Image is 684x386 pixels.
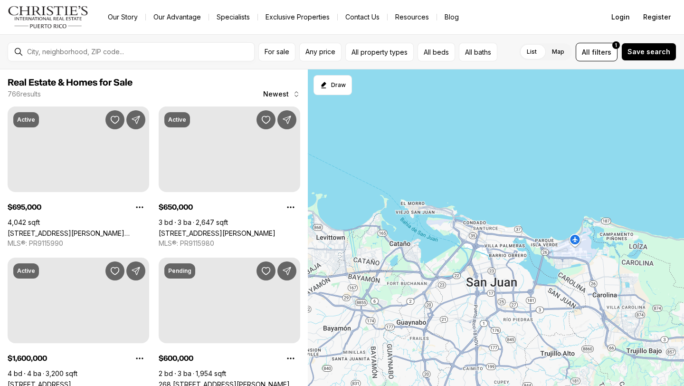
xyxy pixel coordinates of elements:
[8,229,149,237] a: 1400 AMERICO MIRANDA AVE, SAN JUAN PR, 00926
[544,43,572,60] label: Map
[305,48,335,56] span: Any price
[576,43,617,61] button: Allfilters1
[265,48,289,56] span: For sale
[258,10,337,24] a: Exclusive Properties
[582,47,590,57] span: All
[519,43,544,60] label: List
[615,41,617,49] span: 1
[159,229,275,237] a: 200 BOULEVARD DE LA FUENTE #51, SAN JUAN PR, 00926
[17,116,35,124] p: Active
[256,261,275,280] button: Save Property: 268 AVENIDA JUAN PONCE DE LEON #1402
[459,43,497,61] button: All baths
[418,43,455,61] button: All beds
[299,43,342,61] button: Any price
[627,48,670,56] span: Save search
[258,43,295,61] button: For sale
[606,8,636,27] button: Login
[388,10,437,24] a: Resources
[621,43,676,61] button: Save search
[281,349,300,368] button: Property options
[592,47,611,57] span: filters
[345,43,414,61] button: All property types
[209,10,257,24] a: Specialists
[437,10,466,24] a: Blog
[130,349,149,368] button: Property options
[8,6,89,29] img: logo
[105,110,124,129] button: Save Property: 1400 AMERICO MIRANDA AVE
[168,116,186,124] p: Active
[130,198,149,217] button: Property options
[256,110,275,129] button: Save Property: 200 BOULEVARD DE LA FUENTE #51
[8,78,133,87] span: Real Estate & Homes for Sale
[17,267,35,275] p: Active
[8,90,41,98] p: 766 results
[338,10,387,24] button: Contact Us
[643,13,671,21] span: Register
[281,198,300,217] button: Property options
[146,10,209,24] a: Our Advantage
[263,90,289,98] span: Newest
[100,10,145,24] a: Our Story
[611,13,630,21] span: Login
[257,85,306,104] button: Newest
[105,261,124,280] button: Save Property: Calle Malaga E-17 VISTAMAR MARINA ESTE
[313,75,352,95] button: Start drawing
[637,8,676,27] button: Register
[168,267,191,275] p: Pending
